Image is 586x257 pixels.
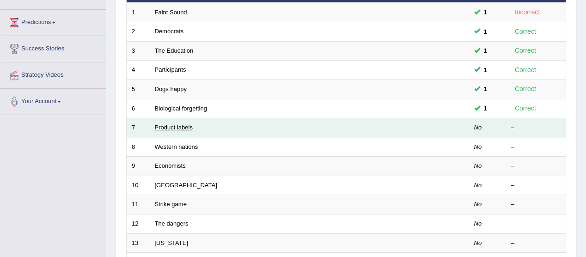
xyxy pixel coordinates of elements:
div: Incorrect [511,7,544,18]
em: No [474,124,482,131]
td: 7 [127,118,150,138]
em: No [474,182,482,189]
em: No [474,239,482,246]
a: The dangers [155,220,189,227]
div: – [511,200,561,209]
span: You can still take this question [480,27,491,37]
td: 8 [127,137,150,157]
td: 3 [127,41,150,61]
a: Predictions [0,10,106,33]
div: – [511,123,561,132]
a: Democrats [155,28,184,35]
td: 5 [127,80,150,99]
em: No [474,143,482,150]
a: Biological forgetting [155,105,207,112]
span: You can still take this question [480,7,491,17]
span: You can still take this question [480,46,491,55]
td: 10 [127,176,150,195]
a: Faint Sound [155,9,187,16]
a: Participants [155,66,186,73]
em: No [474,162,482,169]
a: Strike game [155,201,187,208]
div: – [511,162,561,171]
a: Your Account [0,89,106,112]
a: Economists [155,162,186,169]
td: 9 [127,157,150,176]
span: You can still take this question [480,65,491,75]
td: 1 [127,3,150,22]
div: – [511,181,561,190]
a: Strategy Videos [0,62,106,86]
span: You can still take this question [480,104,491,113]
em: No [474,201,482,208]
a: The Education [155,47,194,54]
div: Correct [511,103,540,114]
a: Dogs happy [155,86,187,92]
div: – [511,143,561,152]
span: You can still take this question [480,84,491,94]
div: Correct [511,84,540,94]
a: [GEOGRAPHIC_DATA] [155,182,217,189]
div: Correct [511,45,540,56]
td: 4 [127,61,150,80]
em: No [474,220,482,227]
div: – [511,220,561,228]
td: 6 [127,99,150,118]
a: Western nations [155,143,198,150]
td: 12 [127,214,150,233]
td: 11 [127,195,150,214]
td: 2 [127,22,150,42]
div: Correct [511,26,540,37]
a: Success Stories [0,36,106,59]
a: [US_STATE] [155,239,188,246]
a: Product labels [155,124,193,131]
div: Correct [511,65,540,75]
td: 13 [127,233,150,253]
div: – [511,239,561,248]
